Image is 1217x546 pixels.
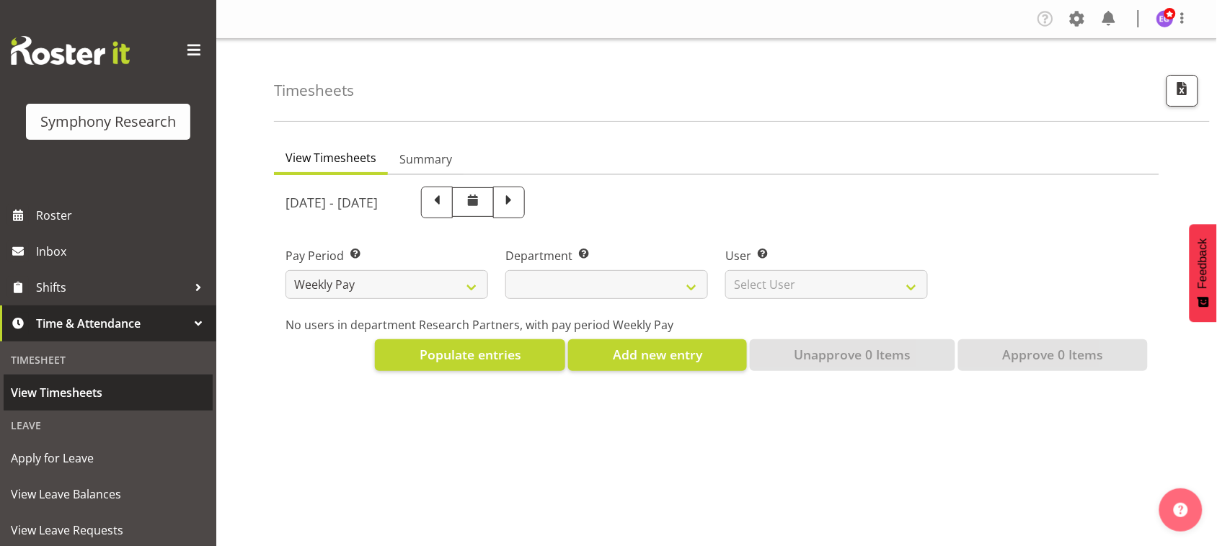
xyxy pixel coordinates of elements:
span: Unapprove 0 Items [794,345,911,364]
a: View Timesheets [4,375,213,411]
button: Feedback - Show survey [1190,224,1217,322]
span: Feedback [1197,238,1210,289]
h4: Timesheets [274,82,354,99]
a: View Leave Balances [4,476,213,512]
span: View Leave Balances [11,483,205,505]
div: Symphony Research [40,111,176,133]
span: Summary [399,151,452,168]
h5: [DATE] - [DATE] [286,194,378,210]
img: Rosterit website logo [11,36,130,65]
span: Apply for Leave [11,447,205,469]
p: No users in department Research Partners, with pay period Weekly Pay [286,316,1148,334]
img: emma-gannaway277.jpg [1156,10,1174,27]
span: Roster [36,205,209,226]
label: Pay Period [286,247,488,264]
span: Add new entry [613,345,702,364]
button: Populate entries [375,339,565,371]
img: help-xxl-2.png [1174,503,1188,517]
span: View Leave Requests [11,519,205,541]
a: Apply for Leave [4,440,213,476]
span: View Timesheets [11,382,205,403]
div: Leave [4,411,213,440]
button: Export CSV [1167,75,1198,107]
div: Timesheet [4,345,213,375]
label: Department [505,247,708,264]
span: Populate entries [420,345,521,364]
button: Unapprove 0 Items [750,339,955,371]
button: Approve 0 Items [958,339,1148,371]
span: Shifts [36,277,187,298]
span: View Timesheets [286,149,376,166]
span: Approve 0 Items [1002,345,1103,364]
label: User [725,247,928,264]
span: Inbox [36,241,209,262]
button: Add new entry [568,339,746,371]
span: Time & Attendance [36,313,187,334]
